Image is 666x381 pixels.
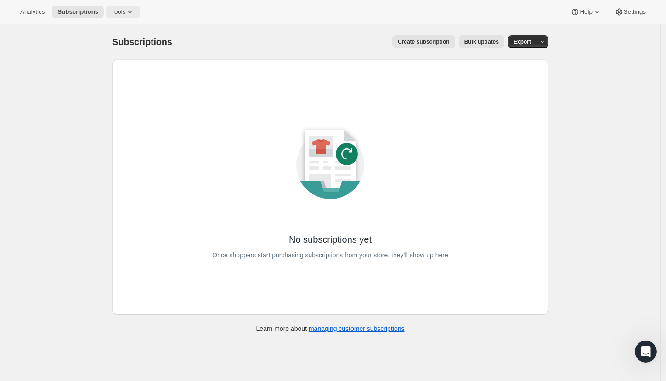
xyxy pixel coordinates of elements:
[112,37,172,47] span: Subscriptions
[106,6,140,18] button: Tools
[111,8,125,16] span: Tools
[514,38,531,45] span: Export
[609,6,651,18] button: Settings
[464,38,499,45] span: Bulk updates
[580,8,592,16] span: Help
[624,8,646,16] span: Settings
[15,6,50,18] button: Analytics
[212,249,448,262] p: Once shoppers start purchasing subscriptions from your store, they’ll show up here
[635,341,657,363] iframe: Intercom live chat
[20,8,45,16] span: Analytics
[459,35,504,48] button: Bulk updates
[309,325,405,332] a: managing customer subscriptions
[256,324,405,333] p: Learn more about
[57,8,98,16] span: Subscriptions
[565,6,607,18] button: Help
[52,6,104,18] button: Subscriptions
[289,233,372,246] p: No subscriptions yet
[392,35,455,48] button: Create subscription
[508,35,536,48] button: Export
[398,38,450,45] span: Create subscription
